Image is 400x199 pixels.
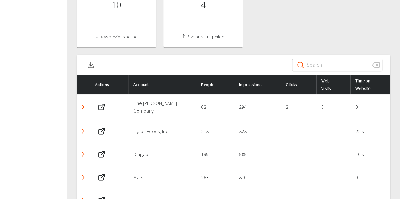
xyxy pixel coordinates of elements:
[133,150,191,158] p: Diageo
[133,81,159,88] span: Account
[297,61,304,69] svg: Search
[77,101,89,113] button: Detail panel visibility toggle
[355,103,385,111] p: 0
[169,34,237,40] h4: 3 vs previous period
[239,81,276,88] div: Impressions
[286,103,311,111] p: 2
[321,77,342,92] span: Web Visits
[201,81,225,88] span: People
[201,127,229,135] p: 218
[239,173,276,181] p: 870
[321,150,345,158] p: 1
[201,150,229,158] p: 199
[286,81,307,88] span: Clicks
[239,103,276,111] p: 294
[355,150,385,158] p: 10 s
[321,77,345,92] div: Web Visits
[95,171,108,184] button: Web Site
[95,148,108,161] button: Web Site
[355,77,382,92] span: Time on Website
[321,103,345,111] p: 0
[355,127,385,135] p: 22 s
[77,125,89,138] button: Detail panel visibility toggle
[286,150,311,158] p: 1
[201,81,229,88] div: People
[95,125,108,138] button: Web Site
[95,81,119,88] span: Actions
[286,81,311,88] div: Clicks
[201,103,229,111] p: 62
[321,127,345,135] p: 1
[133,99,191,114] p: The [PERSON_NAME] Company
[95,81,123,88] div: Actions
[321,173,345,181] p: 0
[239,150,276,158] p: 585
[239,81,271,88] span: Impressions
[286,173,311,181] p: 1
[77,171,89,184] button: Detail panel visibility toggle
[355,173,385,181] p: 0
[133,173,191,181] p: Mars
[286,127,311,135] p: 1
[77,148,89,161] button: Detail panel visibility toggle
[133,81,191,88] div: Account
[84,55,97,75] button: Download
[95,101,108,113] button: Web Site
[239,127,276,135] p: 828
[201,173,229,181] p: 263
[307,56,367,74] input: Search
[133,127,191,135] p: Tyson Foods, Inc.
[355,77,385,92] div: Time on Website
[82,34,151,40] h4: 4 vs previous period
